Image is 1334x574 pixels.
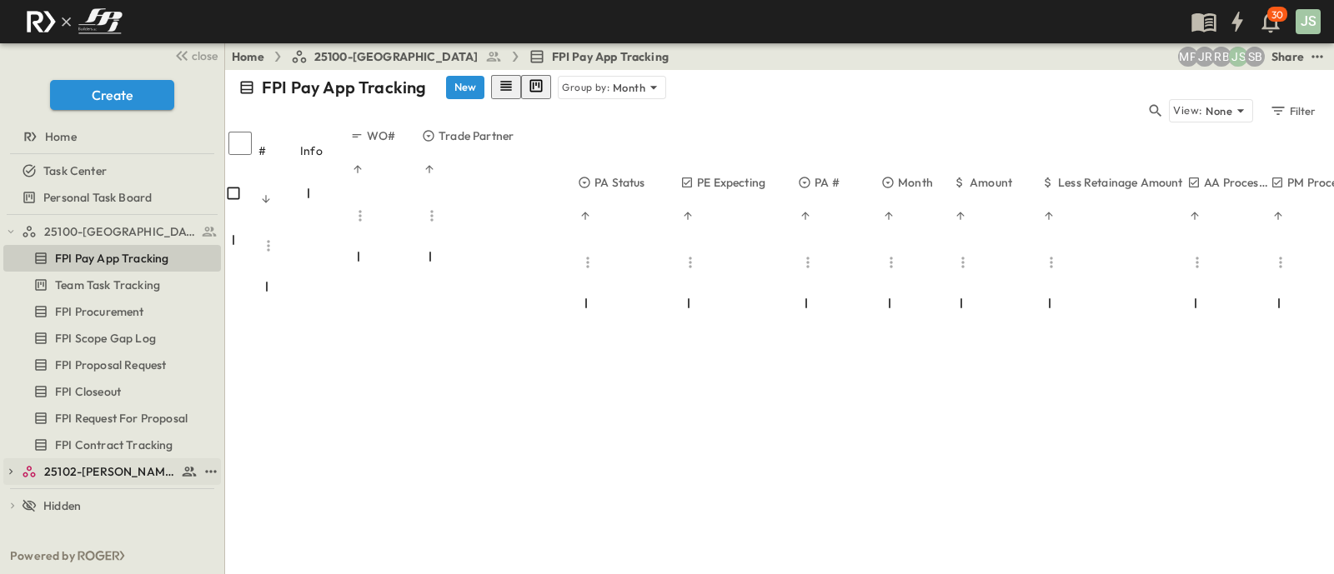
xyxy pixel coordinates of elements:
[1187,208,1202,223] button: Sort
[1058,174,1183,191] p: Less Retainage Amount
[3,184,221,211] div: Personal Task Boardtest
[55,303,144,320] span: FPI Procurement
[1041,208,1056,223] button: Sort
[201,462,221,482] button: test
[3,327,218,350] a: FPI Scope Gap Log
[3,186,218,209] a: Personal Task Board
[521,75,551,99] button: kanban view
[3,300,218,323] a: FPI Procurement
[55,330,156,347] span: FPI Scope Gap Log
[3,380,218,403] a: FPI Closeout
[1271,48,1304,65] div: Share
[491,75,551,99] div: table view
[3,352,221,378] div: FPI Proposal Requesttest
[3,405,221,432] div: FPI Request For Proposaltest
[43,162,107,179] span: Task Center
[953,252,973,272] button: Menu
[367,127,396,144] p: WO#
[491,75,521,99] button: row view
[1206,102,1232,119] p: None
[422,162,437,177] button: Sort
[798,252,818,272] button: Menu
[258,236,278,256] button: Menu
[314,48,479,65] span: 25100-[GEOGRAPHIC_DATA]
[1269,102,1316,120] div: Filter
[898,174,933,191] p: Month
[1271,208,1286,223] button: Sort
[1271,252,1291,272] button: Menu
[43,189,152,206] span: Personal Task Board
[1195,47,1215,67] div: Jayden Ramirez (jramirez@fpibuilders.com)
[552,48,669,65] span: FPI Pay App Tracking
[1294,7,1322,36] button: JS
[232,48,264,65] a: Home
[3,407,218,430] a: FPI Request For Proposal
[3,458,221,485] div: 25102-Christ The Redeemer Anglican Churchtest
[291,48,502,65] a: 25100-[GEOGRAPHIC_DATA]
[1263,99,1321,122] button: Filter
[3,325,221,352] div: FPI Scope Gap Logtest
[613,79,645,96] p: Month
[881,208,896,223] button: Sort
[1307,47,1327,67] button: test
[258,127,300,174] div: #
[1296,9,1321,34] div: JS
[1173,102,1202,120] p: View:
[3,432,221,458] div: FPI Contract Trackingtest
[3,298,221,325] div: FPI Procurementtest
[55,250,168,267] span: FPI Pay App Tracking
[815,174,840,191] p: PA #
[3,159,218,182] a: Task Center
[578,208,593,223] button: Sort
[3,272,221,298] div: Team Task Trackingtest
[228,132,252,155] input: Select all rows
[680,252,700,272] button: Menu
[697,174,765,191] p: PE Expecting
[22,220,218,243] a: 25100-Vanguard Prep School
[350,162,365,177] button: Sort
[1271,8,1283,22] p: 30
[1228,47,1248,67] div: Jesse Sullivan (jsullivan@fpibuilders.com)
[232,48,679,65] nav: breadcrumbs
[1187,252,1207,272] button: Menu
[881,252,901,272] button: Menu
[970,174,1012,191] p: Amount
[1204,174,1271,191] p: AA Processed
[1178,47,1198,67] div: Monica Pruteanu (mpruteanu@fpibuilders.com)
[55,437,173,453] span: FPI Contract Tracking
[422,206,442,226] button: Menu
[3,245,221,272] div: FPI Pay App Trackingtest
[300,127,350,174] div: Info
[3,218,221,245] div: 25100-Vanguard Prep Schooltest
[350,206,370,226] button: Menu
[20,4,128,39] img: c8d7d1ed905e502e8f77bf7063faec64e13b34fdb1f2bdd94b0e311fc34f8000.png
[44,223,197,240] span: 25100-Vanguard Prep School
[192,47,218,64] span: close
[3,433,218,457] a: FPI Contract Tracking
[1245,47,1265,67] div: Sterling Barnett (sterling@fpibuilders.com)
[22,460,198,483] a: 25102-Christ The Redeemer Anglican Church
[55,410,188,427] span: FPI Request For Proposal
[258,192,273,207] button: Sort
[594,174,645,191] p: PA Status
[1041,252,1061,272] button: Menu
[1211,47,1231,67] div: Regina Barnett (rbarnett@fpibuilders.com)
[55,383,121,400] span: FPI Closeout
[50,80,174,110] button: Create
[953,208,968,223] button: Sort
[55,357,166,373] span: FPI Proposal Request
[44,463,177,480] span: 25102-Christ The Redeemer Anglican Church
[55,277,160,293] span: Team Task Tracking
[562,79,609,96] p: Group by:
[43,497,81,514] span: Hidden
[3,125,218,148] a: Home
[529,48,669,65] a: FPI Pay App Tracking
[439,127,514,144] p: Trade Partner
[3,247,218,270] a: FPI Pay App Tracking
[168,43,221,67] button: close
[3,273,218,297] a: Team Task Tracking
[262,76,426,99] p: FPI Pay App Tracking
[3,378,221,405] div: FPI Closeouttest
